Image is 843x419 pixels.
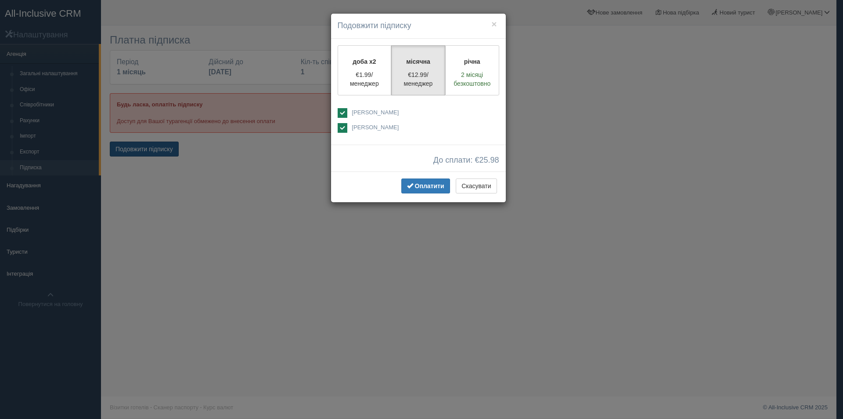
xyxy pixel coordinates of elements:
p: річна [451,57,494,66]
span: До сплати: € [433,156,499,165]
span: 25.98 [479,156,499,164]
span: Оплатити [415,182,444,189]
span: [PERSON_NAME] [352,124,399,131]
button: Скасувати [456,179,497,193]
p: доба x2 [343,57,386,66]
h4: Подовжити підписку [338,20,499,32]
p: €1.99/менеджер [343,70,386,88]
p: €12.99/менеджер [397,70,440,88]
p: місячна [397,57,440,66]
button: Оплатити [401,179,450,193]
button: × [491,19,497,29]
p: 2 місяці безкоштовно [451,70,494,88]
span: [PERSON_NAME] [352,109,399,116]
